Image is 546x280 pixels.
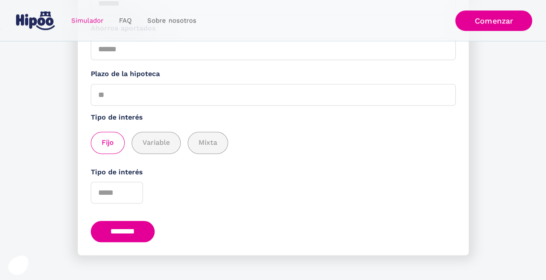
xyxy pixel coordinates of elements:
label: Plazo de la hipoteca [91,69,456,80]
label: Tipo de interés [91,112,456,123]
a: Sobre nosotros [139,12,204,29]
a: home [14,8,56,33]
label: Tipo de interés [91,167,456,178]
div: add_description_here [91,132,456,154]
a: FAQ [111,12,139,29]
a: Comenzar [455,10,532,31]
span: Variable [142,137,170,148]
span: Fijo [102,137,114,148]
span: Mixta [199,137,217,148]
a: Simulador [63,12,111,29]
